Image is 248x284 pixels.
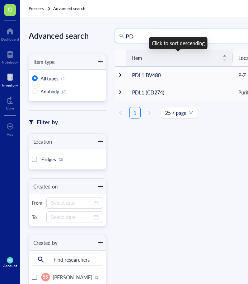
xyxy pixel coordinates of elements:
[6,106,14,110] div: Core
[29,58,55,66] div: Item type
[118,111,123,115] span: left
[3,264,17,268] div: Account
[147,111,151,115] span: right
[61,76,66,81] div: (2)
[29,239,57,247] div: Created by
[62,89,66,94] div: (2)
[115,107,126,118] li: Previous Page
[2,60,18,64] div: Notebook
[149,37,207,49] div: Click to sort descending
[95,275,99,279] div: (2)
[29,29,106,42] div: Advanced search
[238,71,246,79] div: P-Z
[53,274,92,281] span: [PERSON_NAME]
[144,107,155,118] li: Next Page
[8,5,12,14] span: G
[29,138,52,145] div: Location
[32,214,43,220] div: To
[29,182,58,190] div: Created on
[126,66,233,84] td: PDL1 BV480
[7,132,14,136] div: Add
[1,37,19,41] div: Dashboard
[129,107,141,118] li: 1
[41,88,59,95] span: Antibody
[132,54,218,62] span: Item
[1,25,19,41] a: Dashboard
[6,94,14,110] a: Core
[130,107,140,118] a: 1
[51,199,92,207] input: Select date
[2,83,18,87] div: Inventory
[29,5,52,12] a: Freezers
[29,5,44,11] span: Freezers
[144,107,155,118] button: right
[51,213,92,221] input: Select date
[161,107,197,118] div: Page Size
[41,75,59,82] span: All types
[32,200,43,206] div: From
[2,48,18,64] a: Notebook
[115,107,126,118] button: left
[2,71,18,87] a: Inventory
[41,156,56,163] span: Fridges
[37,117,58,127] div: Filter by
[53,5,87,12] a: Advanced search
[126,50,233,66] th: Item
[59,157,63,162] div: (2)
[165,107,193,118] span: 25 / page
[8,259,12,262] span: RZ
[126,84,233,101] td: PDL1 (CD274)
[43,274,48,280] span: SS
